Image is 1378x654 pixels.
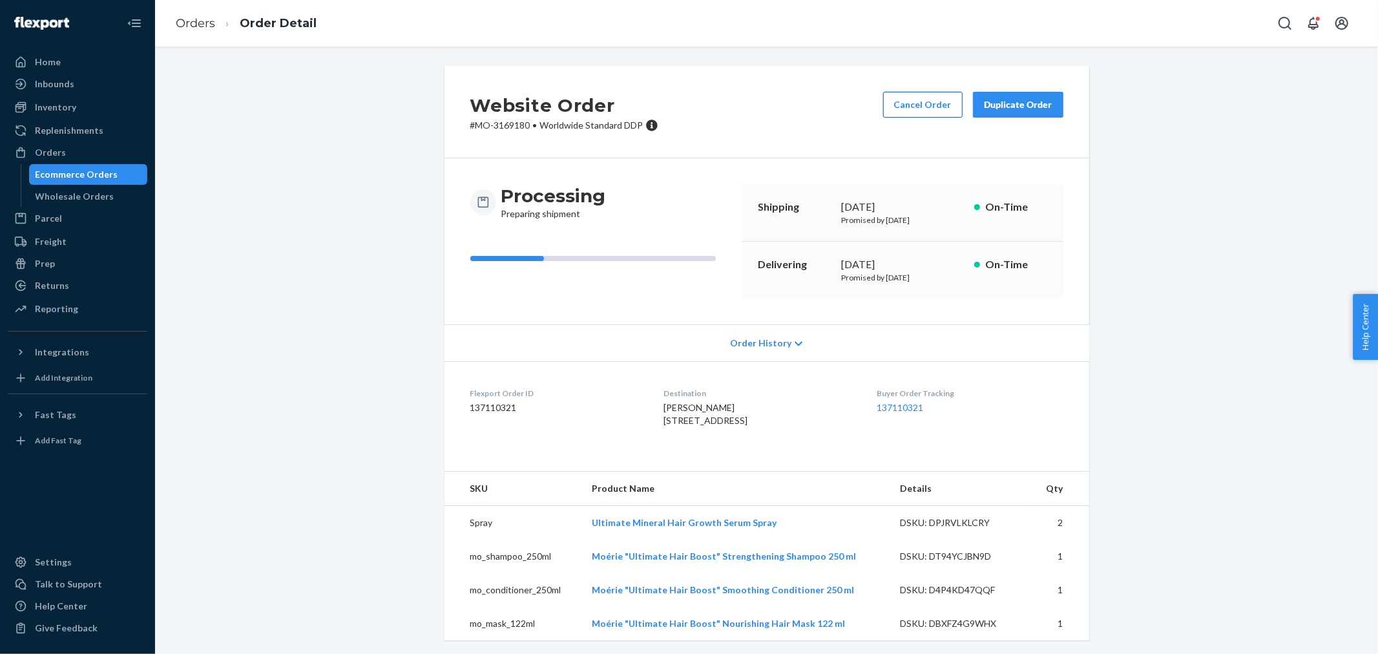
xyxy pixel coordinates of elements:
a: Returns [8,275,147,296]
p: # MO-3169180 [470,119,658,132]
a: Freight [8,231,147,252]
td: 1 [1032,573,1089,607]
td: 1 [1032,607,1089,640]
ol: breadcrumbs [165,5,327,43]
div: Ecommerce Orders [36,168,118,181]
div: Preparing shipment [501,184,606,220]
div: Integrations [35,346,89,359]
p: Shipping [758,200,831,215]
a: Orders [176,16,215,30]
div: Inbounds [35,78,74,90]
div: Inventory [35,101,76,114]
td: 1 [1032,540,1089,573]
p: Delivering [758,257,831,272]
img: Flexport logo [14,17,69,30]
span: [PERSON_NAME] [STREET_ADDRESS] [663,402,747,426]
a: Parcel [8,208,147,229]
div: Wholesale Orders [36,190,114,203]
button: Duplicate Order [973,92,1063,118]
dt: Buyer Order Tracking [877,388,1063,399]
th: Details [890,472,1032,506]
div: Add Fast Tag [35,435,81,446]
a: Ecommerce Orders [29,164,148,185]
button: Fast Tags [8,405,147,425]
dt: Destination [663,388,856,399]
a: Wholesale Orders [29,186,148,207]
div: Orders [35,146,66,159]
dd: 137110321 [470,401,643,414]
a: Replenishments [8,120,147,141]
a: Moérie "Ultimate Hair Boost" Nourishing Hair Mask 122 ml [592,618,845,629]
div: Help Center [35,600,87,613]
span: Order History [730,337,791,350]
a: Help Center [8,596,147,617]
a: Moérie "Ultimate Hair Boost" Smoothing Conditioner 250 ml [592,584,854,595]
div: Fast Tags [35,408,76,421]
div: Reporting [35,302,78,315]
a: Inbounds [8,74,147,94]
td: mo_conditioner_250ml [444,573,582,607]
div: Talk to Support [35,578,102,591]
div: Freight [35,235,67,248]
button: Integrations [8,342,147,363]
p: On-Time [985,200,1048,215]
div: Home [35,56,61,69]
div: Give Feedback [35,622,98,635]
td: 2 [1032,506,1089,540]
span: Worldwide Standard DDP [540,120,643,131]
p: On-Time [985,257,1048,272]
th: Qty [1032,472,1089,506]
a: 137110321 [877,402,923,413]
div: DSKU: DT94YCJBN9D [900,550,1021,563]
div: DSKU: D4P4KD47QQF [900,584,1021,596]
div: Returns [35,279,69,292]
p: Promised by [DATE] [842,272,964,283]
a: Reporting [8,299,147,319]
button: Open Search Box [1272,10,1298,36]
a: Add Fast Tag [8,430,147,451]
a: Order Detail [240,16,317,30]
button: Open account menu [1329,10,1355,36]
button: Help Center [1353,294,1378,360]
div: Settings [35,556,72,569]
div: Add Integration [35,372,92,383]
td: Spray [444,506,582,540]
a: Prep [8,253,147,274]
a: Settings [8,552,147,573]
a: Talk to Support [8,574,147,595]
button: Open notifications [1300,10,1326,36]
a: Home [8,52,147,72]
button: Give Feedback [8,618,147,638]
p: Promised by [DATE] [842,215,964,226]
div: Parcel [35,212,62,225]
h3: Processing [501,184,606,207]
a: Ultimate Mineral Hair Growth Serum Spray [592,517,777,528]
a: Moérie "Ultimate Hair Boost" Strengthening Shampoo 250 ml [592,551,856,562]
td: mo_mask_122ml [444,607,582,640]
a: Inventory [8,97,147,118]
div: [DATE] [842,257,964,272]
a: Add Integration [8,368,147,388]
th: Product Name [581,472,890,506]
div: [DATE] [842,200,964,215]
span: • [533,120,538,131]
div: Duplicate Order [984,98,1052,111]
div: DSKU: DBXFZ4G9WHX [900,617,1021,630]
td: mo_shampoo_250ml [444,540,582,573]
a: Orders [8,142,147,163]
div: Replenishments [35,124,103,137]
h2: Website Order [470,92,658,119]
button: Close Navigation [121,10,147,36]
button: Cancel Order [883,92,963,118]
dt: Flexport Order ID [470,388,643,399]
div: Prep [35,257,55,270]
div: DSKU: DPJRVLKLCRY [900,516,1021,529]
th: SKU [444,472,582,506]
